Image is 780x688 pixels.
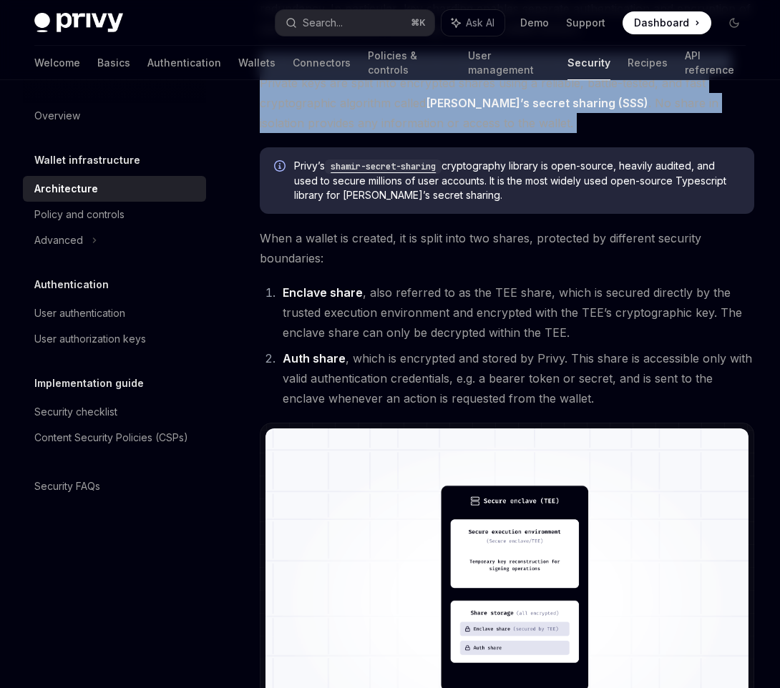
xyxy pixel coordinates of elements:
h5: Implementation guide [34,375,144,392]
span: Privy’s cryptography library is open-source, heavily audited, and used to secure millions of user... [294,159,740,202]
span: ⌘ K [411,17,426,29]
li: , which is encrypted and stored by Privy. This share is accessible only with valid authentication... [278,348,754,408]
a: Support [566,16,605,30]
div: Security checklist [34,403,117,421]
a: Welcome [34,46,80,80]
button: Toggle dark mode [723,11,746,34]
a: User management [468,46,550,80]
a: Content Security Policies (CSPs) [23,425,206,451]
button: Ask AI [442,10,504,36]
code: shamir-secret-sharing [325,159,442,174]
button: Search...⌘K [276,10,435,36]
h5: Authentication [34,276,109,293]
a: User authentication [23,300,206,326]
a: Recipes [628,46,668,80]
div: Security FAQs [34,478,100,495]
a: API reference [685,46,746,80]
div: Content Security Policies (CSPs) [34,429,188,446]
a: Basics [97,46,130,80]
div: Advanced [34,232,83,249]
h5: Wallet infrastructure [34,152,140,169]
a: shamir-secret-sharing [325,159,442,172]
a: [PERSON_NAME]’s secret sharing (SSS) [426,96,648,111]
a: Policies & controls [368,46,451,80]
img: dark logo [34,13,123,33]
a: Authentication [147,46,221,80]
span: Ask AI [466,16,494,30]
a: User authorization keys [23,326,206,352]
a: Architecture [23,176,206,202]
a: Dashboard [623,11,711,34]
a: Connectors [293,46,351,80]
a: Policy and controls [23,202,206,227]
div: Overview [34,107,80,124]
span: Key sharding and assembly only ever occur within the trusted execution environment. Private keys ... [260,53,754,133]
a: Wallets [238,46,276,80]
a: Security checklist [23,399,206,425]
span: Dashboard [634,16,689,30]
a: Overview [23,103,206,129]
strong: Auth share [283,351,346,365]
a: Security [567,46,610,80]
li: , also referred to as the TEE share, which is secured directly by the trusted execution environme... [278,282,754,343]
div: Architecture [34,180,98,197]
div: User authentication [34,305,125,322]
div: User authorization keys [34,330,146,348]
svg: Info [274,160,288,175]
span: When a wallet is created, it is split into two shares, protected by different security boundaries: [260,228,754,268]
div: Search... [303,14,343,31]
div: Policy and controls [34,206,125,223]
a: Security FAQs [23,473,206,499]
a: Demo [520,16,549,30]
strong: Enclave share [283,285,363,300]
